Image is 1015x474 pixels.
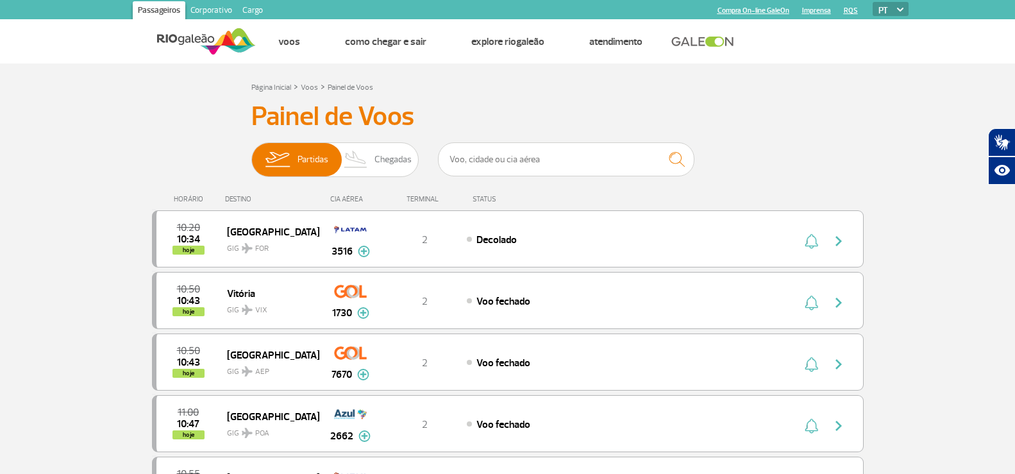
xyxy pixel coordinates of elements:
[177,358,200,367] span: 2025-09-28 10:43:00
[255,243,269,255] span: FOR
[805,233,818,249] img: sino-painel-voo.svg
[242,305,253,315] img: destiny_airplane.svg
[831,418,846,434] img: seta-direita-painel-voo.svg
[422,295,428,308] span: 2
[328,83,373,92] a: Painel de Voos
[831,233,846,249] img: seta-direita-painel-voo.svg
[374,143,412,176] span: Chegadas
[805,357,818,372] img: sino-painel-voo.svg
[988,128,1015,157] button: Abrir tradutor de língua de sinais.
[177,346,200,355] span: 2025-09-28 10:50:00
[177,296,200,305] span: 2025-09-28 10:43:00
[357,307,369,319] img: mais-info-painel-voo.svg
[172,430,205,439] span: hoje
[422,233,428,246] span: 2
[237,1,268,22] a: Cargo
[988,157,1015,185] button: Abrir recursos assistivos.
[225,195,319,203] div: DESTINO
[251,83,291,92] a: Página Inicial
[278,35,300,48] a: Voos
[242,243,253,253] img: destiny_airplane.svg
[476,233,517,246] span: Decolado
[831,295,846,310] img: seta-direita-painel-voo.svg
[227,408,309,425] span: [GEOGRAPHIC_DATA]
[330,428,353,444] span: 2662
[185,1,237,22] a: Corporativo
[255,305,267,316] span: VIX
[345,35,426,48] a: Como chegar e sair
[438,142,694,176] input: Voo, cidade ou cia aérea
[717,6,789,15] a: Compra On-line GaleOn
[476,295,530,308] span: Voo fechado
[358,246,370,257] img: mais-info-painel-voo.svg
[331,367,352,382] span: 7670
[802,6,831,15] a: Imprensa
[383,195,466,203] div: TERMINAL
[332,305,352,321] span: 1730
[227,223,309,240] span: [GEOGRAPHIC_DATA]
[321,79,325,94] a: >
[831,357,846,372] img: seta-direita-painel-voo.svg
[172,369,205,378] span: hoje
[844,6,858,15] a: RQS
[133,1,185,22] a: Passageiros
[294,79,298,94] a: >
[298,143,328,176] span: Partidas
[358,430,371,442] img: mais-info-painel-voo.svg
[257,143,298,176] img: slider-embarque
[422,357,428,369] span: 2
[476,357,530,369] span: Voo fechado
[227,421,309,439] span: GIG
[177,419,199,428] span: 2025-09-28 10:47:00
[242,428,253,438] img: destiny_airplane.svg
[301,83,318,92] a: Voos
[337,143,375,176] img: slider-desembarque
[589,35,642,48] a: Atendimento
[331,244,353,259] span: 3516
[422,418,428,431] span: 2
[805,418,818,434] img: sino-painel-voo.svg
[177,223,200,232] span: 2025-09-28 10:20:00
[227,346,309,363] span: [GEOGRAPHIC_DATA]
[476,418,530,431] span: Voo fechado
[357,369,369,380] img: mais-info-painel-voo.svg
[172,246,205,255] span: hoje
[319,195,383,203] div: CIA AÉREA
[988,128,1015,185] div: Plugin de acessibilidade da Hand Talk.
[242,366,253,377] img: destiny_airplane.svg
[177,285,200,294] span: 2025-09-28 10:50:00
[227,236,309,255] span: GIG
[251,101,764,133] h3: Painel de Voos
[227,359,309,378] span: GIG
[466,195,571,203] div: STATUS
[255,366,269,378] span: AEP
[255,428,269,439] span: POA
[227,298,309,316] span: GIG
[227,285,309,301] span: Vitória
[172,307,205,316] span: hoje
[471,35,544,48] a: Explore RIOgaleão
[156,195,226,203] div: HORÁRIO
[177,235,200,244] span: 2025-09-28 10:34:00
[805,295,818,310] img: sino-painel-voo.svg
[178,408,199,417] span: 2025-09-28 11:00:00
